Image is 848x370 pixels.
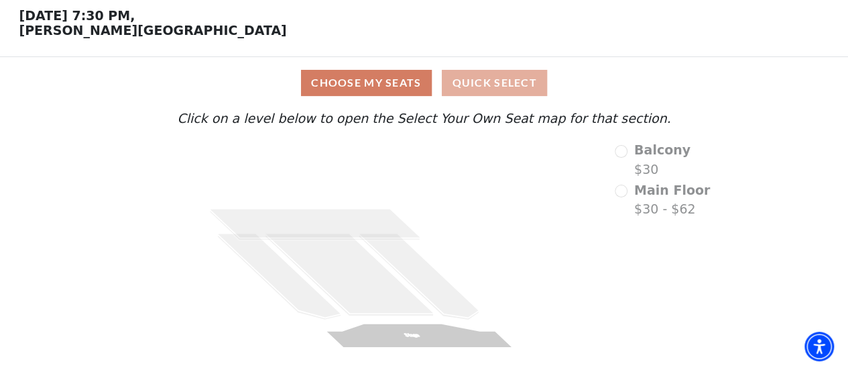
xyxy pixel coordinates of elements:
div: Accessibility Menu [804,332,834,361]
button: Quick Select [442,70,547,96]
span: Main Floor [634,183,710,197]
text: Stage [404,332,421,337]
p: Click on a level below to open the Select Your Own Seat map for that section. [115,109,732,128]
span: Balcony [634,142,690,157]
label: $30 [634,140,690,179]
label: $30 - $62 [634,181,710,219]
